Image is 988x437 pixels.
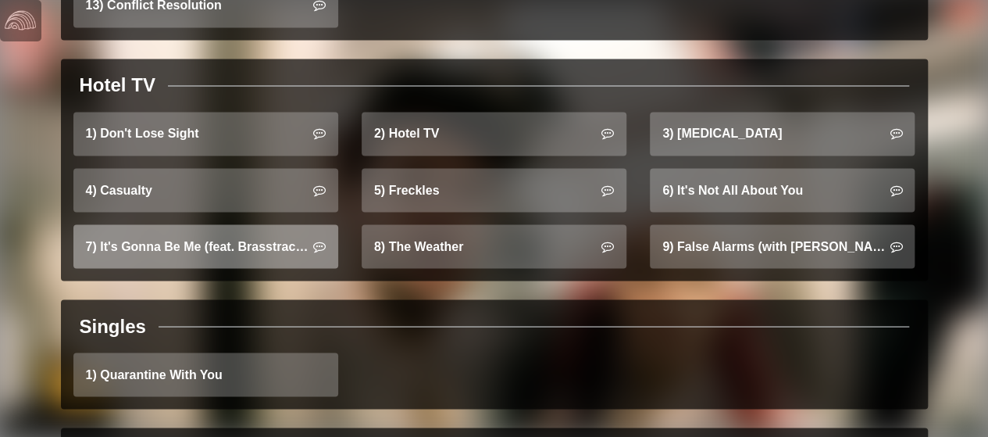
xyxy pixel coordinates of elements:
[362,112,626,156] a: 2) Hotel TV
[80,71,155,99] div: Hotel TV
[73,353,338,396] a: 1) Quarantine With You
[650,112,915,156] a: 3) [MEDICAL_DATA]
[362,168,626,212] a: 5) Freckles
[362,224,626,268] a: 8) The Weather
[73,168,338,212] a: 4) Casualty
[5,5,36,36] img: logo-white-4c48a5e4bebecaebe01ca5a9d34031cfd3d4ef9ae749242e8c4bf12ef99f53e8.png
[650,168,915,212] a: 6) It's Not All About You
[650,224,915,268] a: 9) False Alarms (with [PERSON_NAME])
[73,224,338,268] a: 7) It's Gonna Be Me (feat. Brasstracks)
[80,312,146,340] div: Singles
[73,112,338,156] a: 1) Don't Lose Sight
